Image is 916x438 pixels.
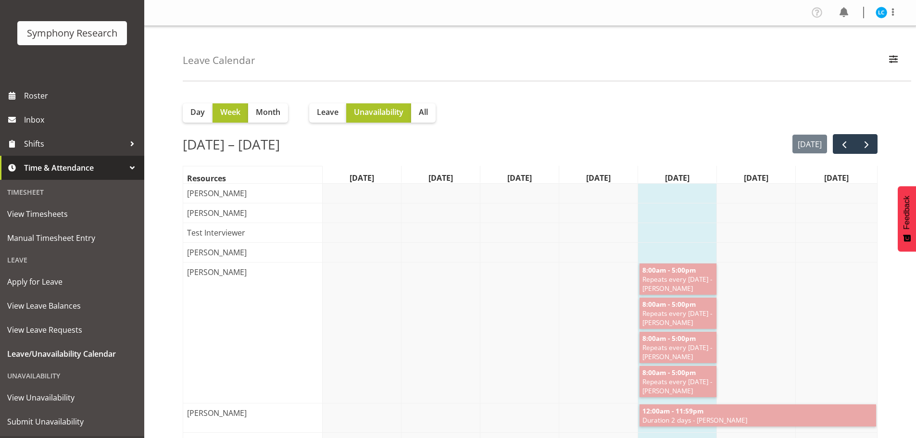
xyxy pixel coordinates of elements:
span: Month [256,106,280,118]
span: 12:00am - 11:59pm [641,406,704,415]
span: [DATE] [822,172,851,184]
span: [DATE] [348,172,376,184]
button: Leave [309,103,346,123]
button: All [411,103,436,123]
button: Day [183,103,213,123]
span: [PERSON_NAME] [185,407,249,419]
a: View Leave Requests [2,318,142,342]
h4: Leave Calendar [183,55,255,66]
button: [DATE] [792,135,828,153]
h2: [DATE] – [DATE] [183,134,280,154]
button: Week [213,103,248,123]
span: Roster [24,88,139,103]
span: View Timesheets [7,207,137,221]
span: Shifts [24,137,125,151]
span: Leave/Unavailability Calendar [7,347,137,361]
span: View Unavailability [7,390,137,405]
button: Unavailability [346,103,411,123]
span: View Leave Balances [7,299,137,313]
span: Duration 2 days - [PERSON_NAME] [641,415,875,425]
span: Apply for Leave [7,275,137,289]
span: Day [190,106,205,118]
span: 8:00am - 5:00pm [641,368,697,377]
span: [DATE] [427,172,455,184]
span: Repeats every [DATE] - [PERSON_NAME] [641,343,715,361]
span: Resources [185,173,228,184]
span: [PERSON_NAME] [185,188,249,199]
span: Unavailability [354,106,403,118]
button: Month [248,103,288,123]
button: prev [833,134,855,154]
a: View Timesheets [2,202,142,226]
span: View Leave Requests [7,323,137,337]
span: [PERSON_NAME] [185,207,249,219]
span: [DATE] [584,172,613,184]
button: next [855,134,878,154]
a: View Unavailability [2,386,142,410]
button: Feedback - Show survey [898,186,916,251]
span: Week [220,106,240,118]
button: Filter Employees [883,50,903,71]
span: Submit Unavailability [7,414,137,429]
a: Apply for Leave [2,270,142,294]
span: [DATE] [663,172,691,184]
span: Repeats every [DATE] - [PERSON_NAME] [641,377,715,395]
span: [DATE] [505,172,534,184]
span: Leave [317,106,339,118]
div: Unavailability [2,366,142,386]
span: 8:00am - 5:00pm [641,334,697,343]
span: 8:00am - 5:00pm [641,265,697,275]
span: Feedback [903,196,911,229]
span: [PERSON_NAME] [185,247,249,258]
a: Submit Unavailability [2,410,142,434]
span: [PERSON_NAME] [185,266,249,278]
span: [DATE] [742,172,770,184]
span: Repeats every [DATE] - [PERSON_NAME] [641,275,715,293]
span: Manual Timesheet Entry [7,231,137,245]
div: Symphony Research [27,26,117,40]
a: View Leave Balances [2,294,142,318]
span: Test Interviewer [185,227,247,238]
span: All [419,106,428,118]
span: Repeats every [DATE] - [PERSON_NAME] [641,309,715,327]
a: Leave/Unavailability Calendar [2,342,142,366]
img: lindsay-carroll-holland11869.jpg [876,7,887,18]
span: Time & Attendance [24,161,125,175]
span: 8:00am - 5:00pm [641,300,697,309]
a: Manual Timesheet Entry [2,226,142,250]
div: Timesheet [2,182,142,202]
span: Inbox [24,113,139,127]
div: Leave [2,250,142,270]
